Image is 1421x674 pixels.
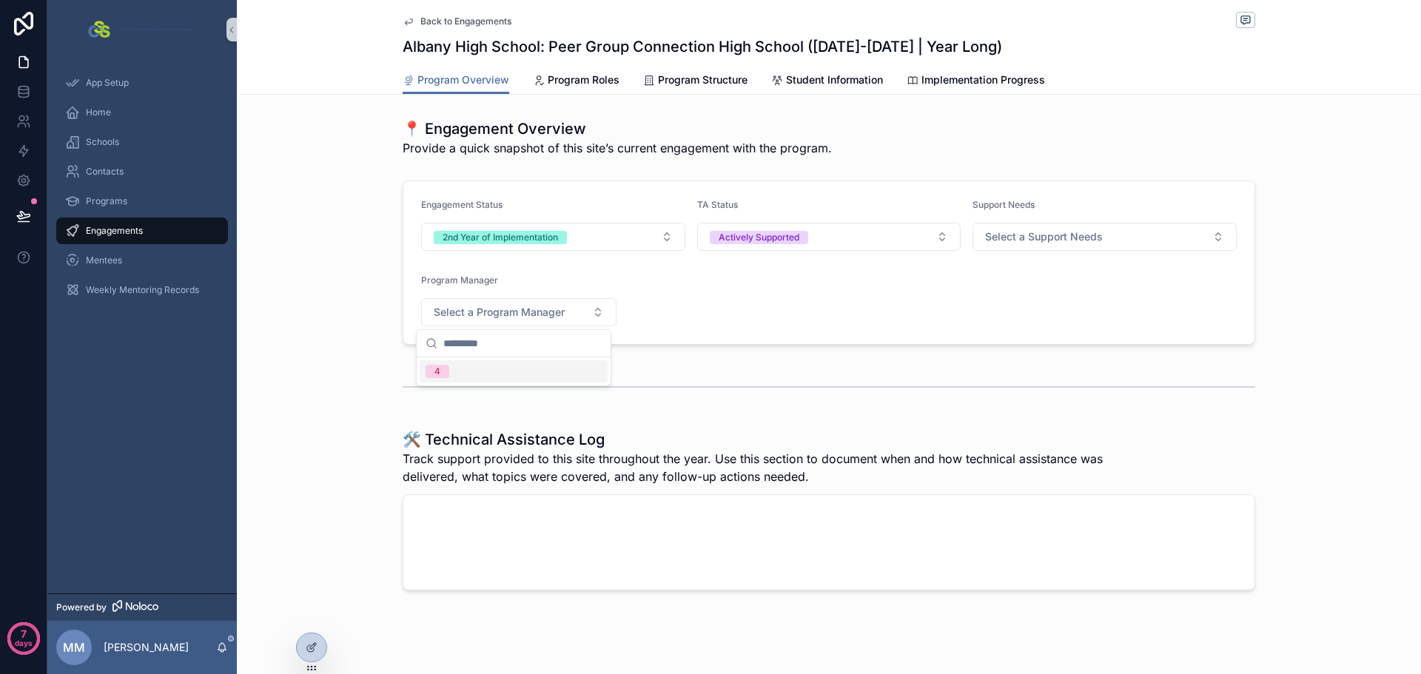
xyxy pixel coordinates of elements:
span: App Setup [86,77,129,89]
span: Contacts [86,166,124,178]
a: App Setup [56,70,228,96]
div: scrollable content [47,59,237,323]
a: Program Overview [403,67,509,95]
p: [PERSON_NAME] [104,640,189,655]
div: Suggestions [417,357,611,385]
img: App logo [85,18,198,41]
span: Back to Engagements [420,16,511,27]
h1: 📍 Engagement Overview [403,118,832,139]
span: Home [86,107,111,118]
button: Select Button [697,223,961,251]
button: Select Button [421,223,685,251]
span: MM [63,638,85,656]
span: Support Needs [972,199,1035,210]
span: Provide a quick snapshot of this site’s current engagement with the program. [403,139,832,157]
a: Contacts [56,158,228,185]
a: Schools [56,129,228,155]
a: Mentees [56,247,228,274]
span: Program Roles [548,73,619,87]
span: Schools [86,136,119,148]
div: 4 [434,365,440,378]
span: Student Information [786,73,883,87]
button: Select Button [421,298,617,326]
span: Program Overview [417,73,509,87]
a: Programs [56,188,228,215]
div: Actively Supported [719,231,799,244]
a: Back to Engagements [403,16,511,27]
span: Implementation Progress [921,73,1045,87]
span: Powered by [56,601,107,613]
span: Weekly Mentoring Records [86,284,199,296]
h1: 🛠️ Technical Assistance Log [403,429,1144,450]
a: Implementation Progress [907,67,1045,96]
a: Home [56,99,228,126]
span: Select a Support Needs [985,229,1103,244]
a: Program Roles [533,67,619,96]
span: Program Structure [658,73,748,87]
span: Programs [86,195,127,207]
a: Weekly Mentoring Records [56,277,228,303]
p: days [15,633,33,653]
span: Mentees [86,255,122,266]
span: Engagement Status [421,199,503,210]
a: Student Information [771,67,883,96]
h1: Albany High School: Peer Group Connection High School ([DATE]-[DATE] | Year Long) [403,36,1002,57]
a: Program Structure [643,67,748,96]
span: TA Status [697,199,738,210]
span: Track support provided to this site throughout the year. Use this section to document when and ho... [403,450,1144,485]
a: Powered by [47,593,237,621]
span: Program Manager [421,274,498,286]
a: Engagements [56,218,228,244]
div: 2nd Year of Implementation [443,231,558,244]
p: 7 [21,627,27,641]
span: Engagements [86,225,143,237]
span: Select a Program Manager [434,305,565,320]
button: Select Button [972,223,1237,251]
